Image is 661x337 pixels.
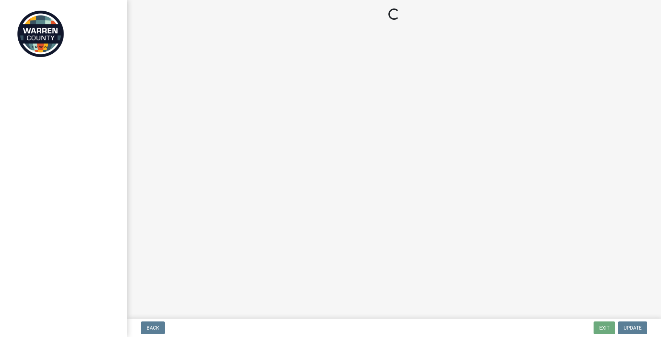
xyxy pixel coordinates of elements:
img: Warren County, Iowa [14,7,67,60]
button: Exit [594,321,615,334]
span: Back [147,325,159,331]
button: Back [141,321,165,334]
button: Update [618,321,647,334]
span: Update [624,325,642,331]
